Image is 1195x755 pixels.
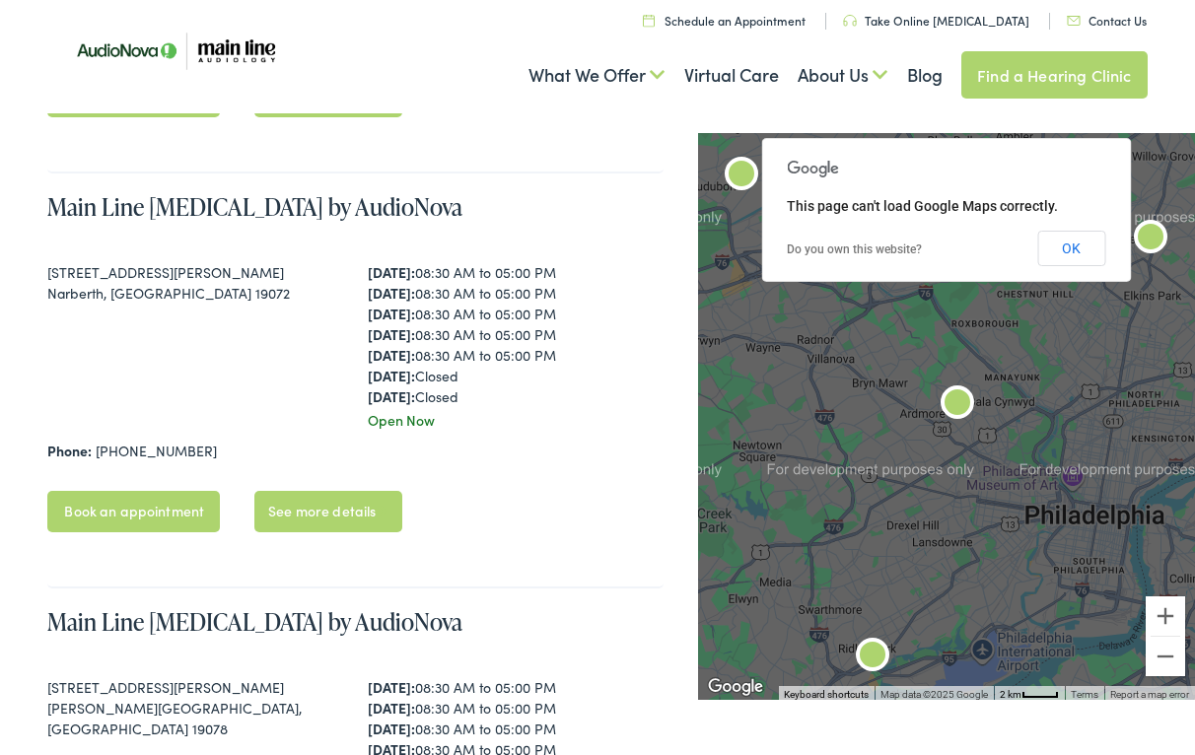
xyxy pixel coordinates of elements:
[368,410,664,431] div: Open Now
[1127,216,1174,263] div: AudioNova
[47,441,92,460] strong: Phone:
[1067,12,1147,29] a: Contact Us
[254,491,402,532] a: See more details
[47,677,343,698] div: [STREET_ADDRESS][PERSON_NAME]
[787,198,1058,214] span: This page can't load Google Maps correctly.
[368,345,415,365] strong: [DATE]:
[718,153,765,200] div: Main Line Audiology by AudioNova
[47,605,462,638] a: Main Line [MEDICAL_DATA] by AudioNova
[798,58,888,92] a: About Us
[368,262,415,282] strong: [DATE]:
[47,283,343,304] div: Narberth, [GEOGRAPHIC_DATA] 19072
[368,324,415,344] strong: [DATE]:
[368,719,415,738] strong: [DATE]:
[784,688,869,702] button: Keyboard shortcuts
[368,366,415,385] strong: [DATE]:
[643,12,806,29] a: Schedule an Appointment
[1146,596,1185,636] button: Zoom in
[1071,689,1098,700] a: Terms (opens in new tab)
[1037,231,1105,266] button: OK
[368,386,415,406] strong: [DATE]:
[368,304,415,323] strong: [DATE]:
[843,12,1029,29] a: Take Online [MEDICAL_DATA]
[880,689,988,700] span: Map data ©2025 Google
[1146,637,1185,676] button: Zoom out
[643,14,655,27] img: utility icon
[528,58,666,92] a: What We Offer
[1000,689,1021,700] span: 2 km
[684,58,779,92] a: Virtual Care
[368,262,664,407] div: 08:30 AM to 05:00 PM 08:30 AM to 05:00 PM 08:30 AM to 05:00 PM 08:30 AM to 05:00 PM 08:30 AM to 0...
[1067,16,1081,26] img: utility icon
[934,381,981,429] div: Main Line Audiology by AudioNova
[368,283,415,303] strong: [DATE]:
[47,190,462,223] a: Main Line [MEDICAL_DATA] by AudioNova
[843,15,857,27] img: utility icon
[1110,689,1189,700] a: Report a map error
[47,491,220,532] a: Book an appointment
[994,686,1065,700] button: Map Scale: 2 km per 34 pixels
[787,242,922,256] a: Do you own this website?
[47,698,343,739] div: [PERSON_NAME][GEOGRAPHIC_DATA], [GEOGRAPHIC_DATA] 19078
[47,262,343,283] div: [STREET_ADDRESS][PERSON_NAME]
[368,677,415,697] strong: [DATE]:
[368,698,415,718] strong: [DATE]:
[96,441,217,460] a: [PHONE_NUMBER]
[961,51,1147,99] a: Find a Hearing Clinic
[907,58,943,92] a: Blog
[703,674,768,700] img: Google
[849,634,896,681] div: Main Line Audiology by AudioNova
[703,674,768,700] a: Open this area in Google Maps (opens a new window)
